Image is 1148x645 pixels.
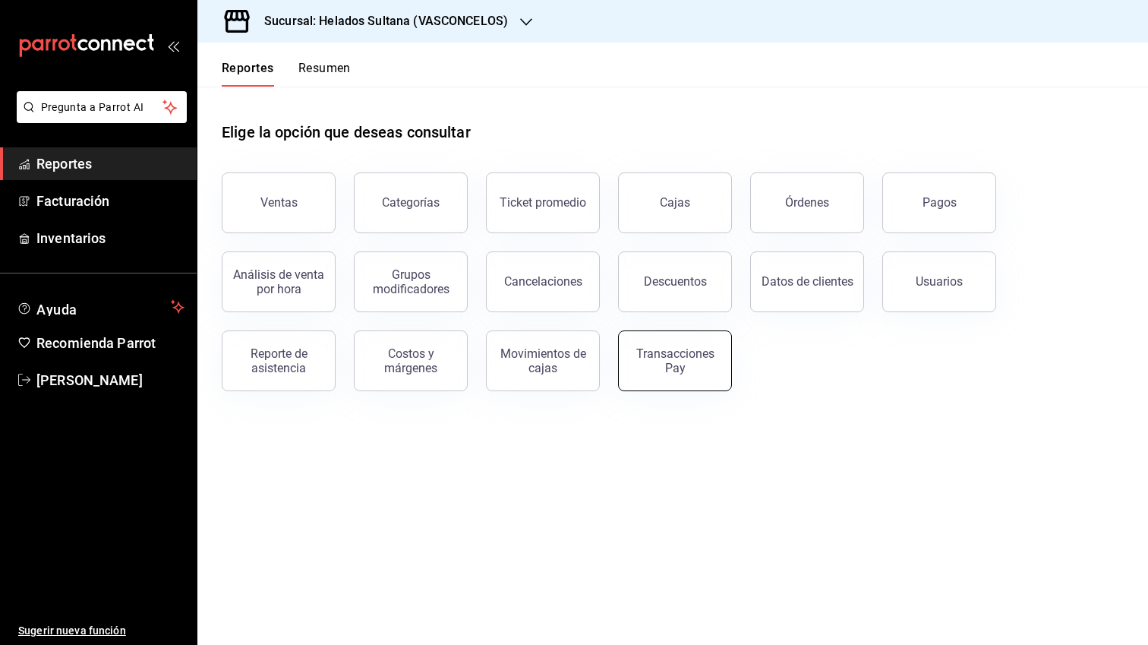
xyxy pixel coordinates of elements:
[504,274,582,289] div: Cancelaciones
[922,195,957,210] div: Pagos
[364,346,458,375] div: Costos y márgenes
[618,172,732,233] a: Cajas
[260,195,298,210] div: Ventas
[36,333,184,353] span: Recomienda Parrot
[660,194,691,212] div: Cajas
[628,346,722,375] div: Transacciones Pay
[750,172,864,233] button: Órdenes
[496,346,590,375] div: Movimientos de cajas
[36,153,184,174] span: Reportes
[298,61,351,87] button: Resumen
[36,191,184,211] span: Facturación
[222,251,336,312] button: Análisis de venta por hora
[762,274,853,289] div: Datos de clientes
[222,121,471,144] h1: Elige la opción que deseas consultar
[364,267,458,296] div: Grupos modificadores
[167,40,179,52] button: open_drawer_menu
[785,195,829,210] div: Órdenes
[354,172,468,233] button: Categorías
[354,251,468,312] button: Grupos modificadores
[36,298,165,316] span: Ayuda
[486,172,600,233] button: Ticket promedio
[17,91,187,123] button: Pregunta a Parrot AI
[252,12,508,30] h3: Sucursal: Helados Sultana (VASCONCELOS)
[11,110,187,126] a: Pregunta a Parrot AI
[232,346,326,375] div: Reporte de asistencia
[750,251,864,312] button: Datos de clientes
[382,195,440,210] div: Categorías
[882,172,996,233] button: Pagos
[222,61,274,87] button: Reportes
[36,228,184,248] span: Inventarios
[882,251,996,312] button: Usuarios
[644,274,707,289] div: Descuentos
[36,370,184,390] span: [PERSON_NAME]
[222,61,351,87] div: navigation tabs
[500,195,586,210] div: Ticket promedio
[222,172,336,233] button: Ventas
[618,330,732,391] button: Transacciones Pay
[41,100,163,115] span: Pregunta a Parrot AI
[18,623,184,639] span: Sugerir nueva función
[486,330,600,391] button: Movimientos de cajas
[222,330,336,391] button: Reporte de asistencia
[354,330,468,391] button: Costos y márgenes
[232,267,326,296] div: Análisis de venta por hora
[916,274,963,289] div: Usuarios
[618,251,732,312] button: Descuentos
[486,251,600,312] button: Cancelaciones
